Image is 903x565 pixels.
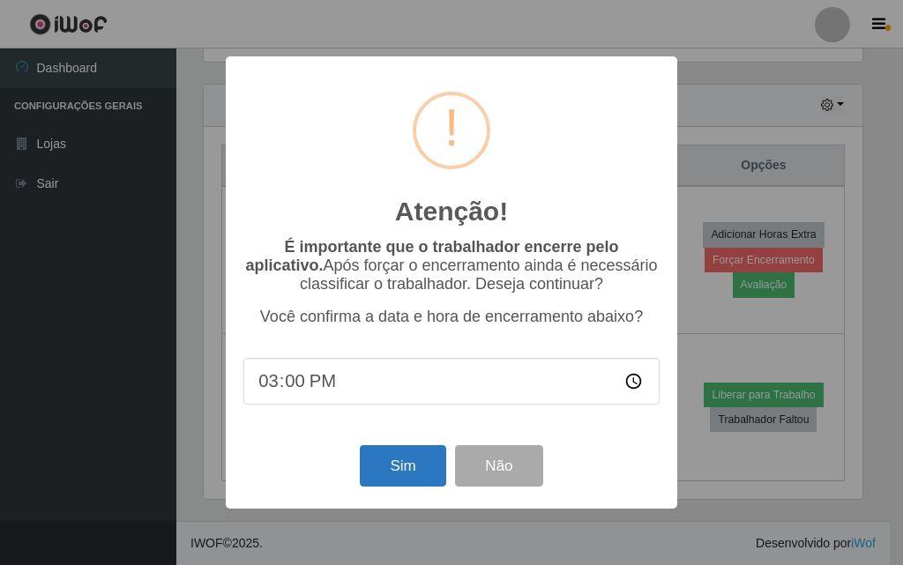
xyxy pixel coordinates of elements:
[243,238,660,294] p: Após forçar o encerramento ainda é necessário classificar o trabalhador. Deseja continuar?
[455,445,542,487] button: Não
[395,196,508,227] h2: Atenção!
[245,238,618,274] b: É importante que o trabalhador encerre pelo aplicativo.
[243,308,660,326] p: Você confirma a data e hora de encerramento abaixo?
[360,445,445,487] button: Sim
